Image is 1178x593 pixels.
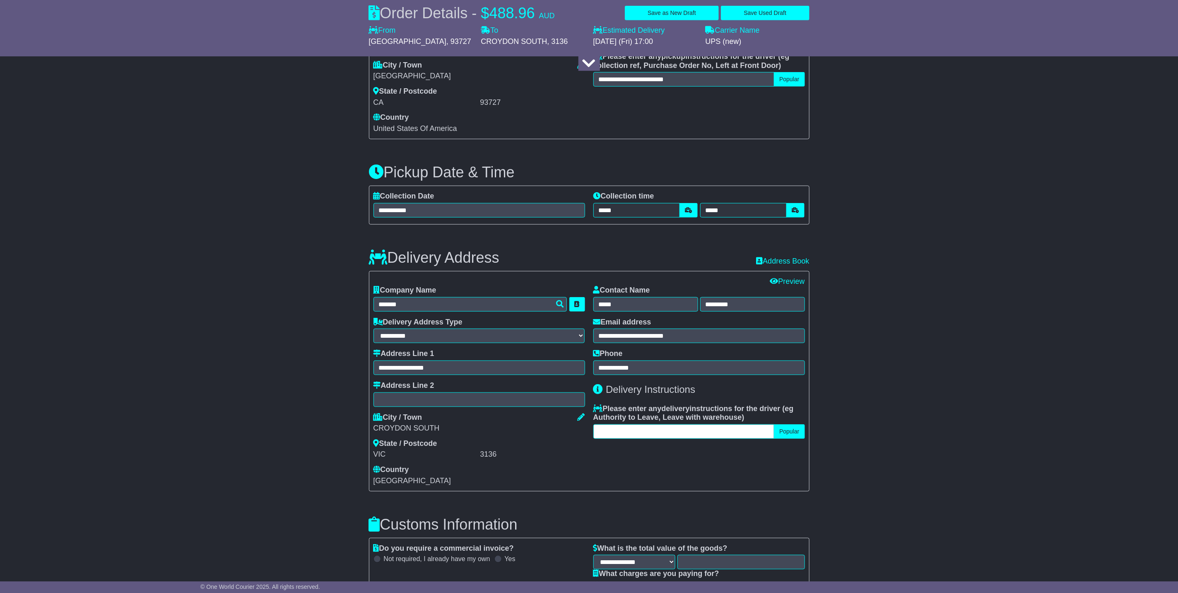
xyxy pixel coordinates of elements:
label: Not required, I already have my own [384,555,490,563]
label: Collection Date [373,192,434,201]
button: Popular [774,72,805,87]
label: Yes [505,555,516,563]
span: eg Authority to Leave, Leave with warehouse [593,404,794,422]
span: CROYDON SOUTH [481,37,547,46]
label: Country [373,113,409,122]
div: VIC [373,450,478,459]
label: What charges are you paying for? [593,569,719,578]
label: City / Town [373,61,422,70]
div: Order Details - [369,4,555,22]
label: Company Name [373,286,436,295]
label: Country [373,465,409,474]
h3: Delivery Address [369,249,499,266]
span: © One World Courier 2025. All rights reserved. [200,583,320,590]
label: To [481,26,499,35]
label: Email address [593,318,651,327]
div: UPS (new) [706,37,809,46]
label: Address Line 1 [373,349,434,358]
label: Freight charges only [600,581,670,588]
button: Popular [774,424,805,439]
span: Delivery Instructions [606,384,695,395]
label: State / Postcode [373,87,437,96]
label: Collection time [593,192,654,201]
h3: Customs Information [369,516,809,533]
label: Delivery Address Type [373,318,463,327]
span: United States Of America [373,124,457,133]
label: Contact Name [593,286,650,295]
label: State / Postcode [373,439,437,448]
label: Estimated Delivery [593,26,697,35]
a: Preview [770,277,805,286]
h3: Pickup Date & Time [369,164,809,181]
span: delivery [662,404,690,413]
span: 488.96 [489,5,535,22]
span: [GEOGRAPHIC_DATA] [369,37,446,46]
label: From [369,26,396,35]
span: , 3136 [547,37,568,46]
div: [DATE] (Fri) 17:00 [593,37,697,46]
div: CROYDON SOUTH [373,424,585,433]
span: [GEOGRAPHIC_DATA] [373,477,451,485]
label: Please enter any instructions for the driver ( ) [593,404,805,422]
div: [GEOGRAPHIC_DATA] [373,72,585,81]
span: , 93727 [446,37,471,46]
a: Address Book [756,257,809,265]
button: Save as New Draft [625,6,719,20]
button: Save Used Draft [721,6,809,20]
label: Carrier Name [706,26,760,35]
label: What is the total value of the goods? [593,544,728,553]
span: AUD [539,12,555,20]
div: CA [373,98,478,107]
div: 93727 [480,98,585,107]
label: City / Town [373,413,422,422]
label: Do you require a commercial invoice? [373,544,514,553]
label: Phone [593,349,623,358]
label: Address Line 2 [373,381,434,390]
span: $ [481,5,489,22]
div: 3136 [480,450,585,459]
